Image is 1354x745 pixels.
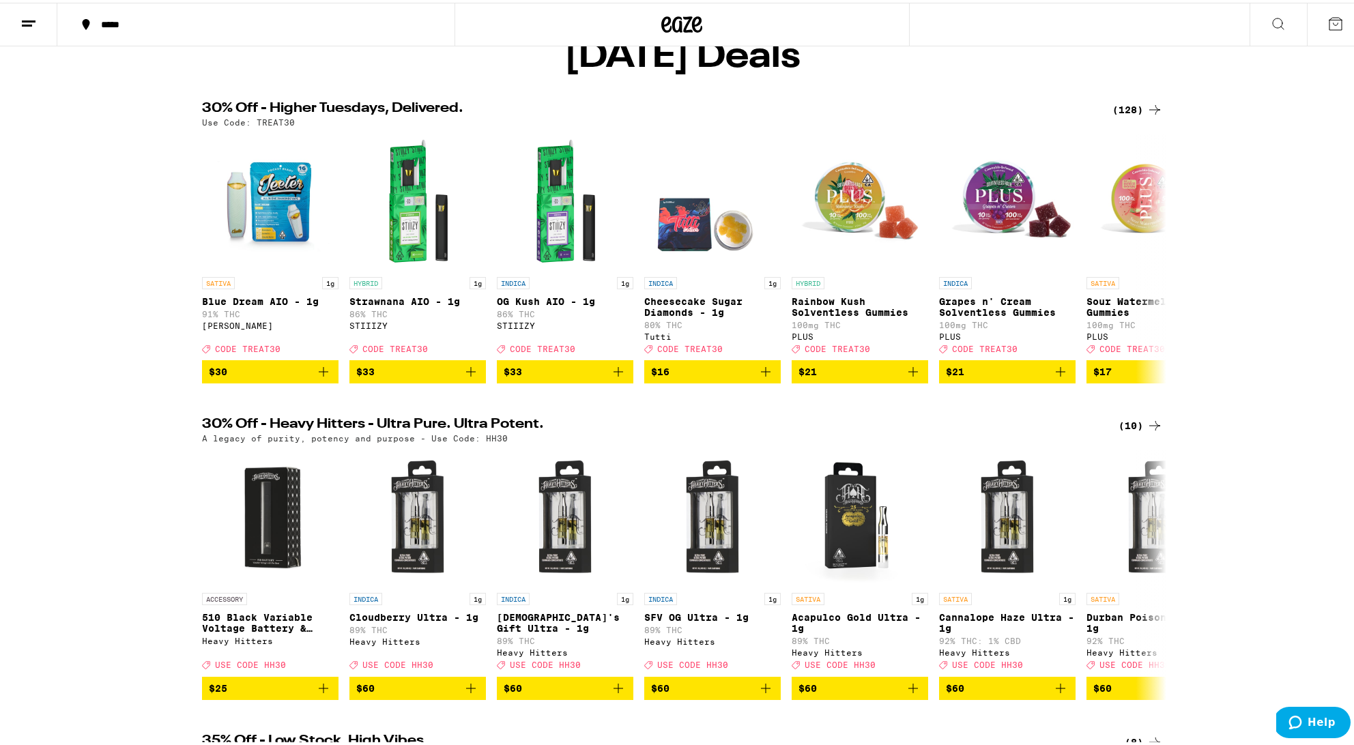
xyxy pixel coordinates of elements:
span: $60 [651,680,669,691]
img: PLUS - Rainbow Kush Solventless Gummies [792,131,928,267]
p: Durban Poison Ultra - 1g [1086,609,1223,631]
span: $25 [209,680,227,691]
span: $60 [946,680,964,691]
div: Heavy Hitters [349,634,486,643]
span: $21 [798,364,817,375]
span: CODE TREAT30 [805,342,870,351]
div: PLUS [1086,330,1223,338]
p: SATIVA [202,274,235,287]
span: $30 [209,364,227,375]
p: ACCESSORY [202,590,247,602]
p: 1g [617,274,633,287]
span: USE CODE HH30 [215,658,286,667]
span: $33 [504,364,522,375]
span: $60 [356,680,375,691]
span: CODE TREAT30 [952,342,1018,351]
p: 89% THC [497,634,633,643]
span: USE CODE HH30 [805,658,876,667]
div: PLUS [939,330,1076,338]
p: Cloudberry Ultra - 1g [349,609,486,620]
p: Rainbow Kush Solventless Gummies [792,293,928,315]
p: INDICA [644,274,677,287]
p: 89% THC [792,634,928,643]
button: Add to bag [792,357,928,381]
img: PLUS - Sour Watermelon UPLIFT Gummies [1086,131,1223,267]
h1: [DATE] Deals [564,37,801,72]
p: SATIVA [939,590,972,602]
a: Open page for Cloudberry Ultra - 1g from Heavy Hitters [349,447,486,673]
p: Cannalope Haze Ultra - 1g [939,609,1076,631]
p: HYBRID [792,274,824,287]
img: Jeeter - Blue Dream AIO - 1g [202,131,338,267]
div: PLUS [792,330,928,338]
button: Add to bag [497,357,633,381]
p: SFV OG Ultra - 1g [644,609,781,620]
button: Add to bag [1086,674,1223,697]
span: CODE TREAT30 [510,342,575,351]
a: Open page for Cannalope Haze Ultra - 1g from Heavy Hitters [939,447,1076,673]
a: Open page for 510 Black Variable Voltage Battery & Charger from Heavy Hitters [202,447,338,673]
p: 100mg THC [792,318,928,327]
button: Add to bag [349,357,486,381]
p: 89% THC [349,623,486,632]
p: 100mg THC [939,318,1076,327]
p: OG Kush AIO - 1g [497,293,633,304]
a: Open page for SFV OG Ultra - 1g from Heavy Hitters [644,447,781,673]
div: Tutti [644,330,781,338]
div: Heavy Hitters [497,645,633,654]
p: 89% THC [644,623,781,632]
h2: 30% Off - Heavy Hitters - Ultra Pure. Ultra Potent. [202,415,1096,431]
div: STIIIZY [349,319,486,327]
button: Add to bag [1086,357,1223,381]
p: INDICA [497,274,530,287]
button: Add to bag [644,357,781,381]
span: $60 [504,680,522,691]
span: USE CODE HH30 [952,658,1023,667]
p: INDICA [939,274,972,287]
p: Blue Dream AIO - 1g [202,293,338,304]
p: INDICA [644,590,677,602]
span: $60 [798,680,817,691]
p: Grapes n' Cream Solventless Gummies [939,293,1076,315]
span: CODE TREAT30 [1099,342,1165,351]
a: (128) [1112,99,1163,115]
p: Strawnana AIO - 1g [349,293,486,304]
p: INDICA [497,590,530,602]
img: STIIIZY - OG Kush AIO - 1g [497,131,633,267]
p: 1g [617,590,633,602]
p: 100mg THC [1086,318,1223,327]
button: Add to bag [644,674,781,697]
span: $21 [946,364,964,375]
p: HYBRID [349,274,382,287]
span: CODE TREAT30 [657,342,723,351]
span: $17 [1093,364,1112,375]
p: 1g [1059,590,1076,602]
a: Open page for Acapulco Gold Ultra - 1g from Heavy Hitters [792,447,928,673]
a: Open page for Durban Poison Ultra - 1g from Heavy Hitters [1086,447,1223,673]
img: Heavy Hitters - Cannalope Haze Ultra - 1g [939,447,1076,583]
img: Heavy Hitters - God's Gift Ultra - 1g [497,447,633,583]
div: Heavy Hitters [939,645,1076,654]
span: CODE TREAT30 [362,342,428,351]
p: Acapulco Gold Ultra - 1g [792,609,928,631]
a: Open page for Strawnana AIO - 1g from STIIIZY [349,131,486,357]
button: Add to bag [202,357,338,381]
button: Add to bag [349,674,486,697]
img: STIIIZY - Strawnana AIO - 1g [349,131,486,267]
p: 80% THC [644,318,781,327]
a: Open page for Grapes n' Cream Solventless Gummies from PLUS [939,131,1076,357]
a: Open page for Cheesecake Sugar Diamonds - 1g from Tutti [644,131,781,357]
p: 1g [470,274,486,287]
button: Add to bag [792,674,928,697]
img: Heavy Hitters - Durban Poison Ultra - 1g [1086,447,1223,583]
a: Open page for Sour Watermelon UPLIFT Gummies from PLUS [1086,131,1223,357]
span: USE CODE HH30 [657,658,728,667]
img: Heavy Hitters - SFV OG Ultra - 1g [644,447,781,583]
p: INDICA [349,590,382,602]
p: 86% THC [349,307,486,316]
div: Heavy Hitters [1086,645,1223,654]
div: Heavy Hitters [792,645,928,654]
button: Add to bag [497,674,633,697]
div: Heavy Hitters [644,634,781,643]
